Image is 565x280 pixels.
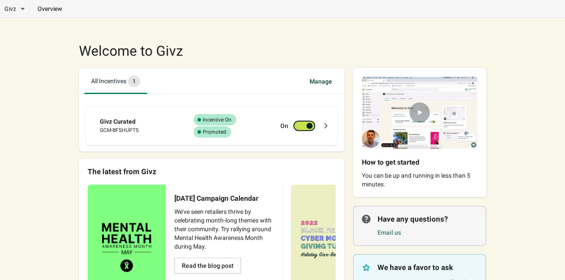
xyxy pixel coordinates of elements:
[82,69,149,94] button: All campaigns
[301,69,341,94] button: Manage incentives
[378,214,477,224] p: Have any questions?
[303,74,339,89] span: Manage
[100,126,180,135] div: GCM-BFSHUPTS
[362,157,463,168] h2: How to get started
[378,229,401,236] a: Email us
[182,262,234,269] span: Read the blog post
[100,117,180,126] div: Givz Curated
[174,193,260,204] h2: [DATE] Campaign Calendar
[128,76,140,87] span: 1
[353,68,486,157] img: de22701b3f454b70bb084da32b4ae3d0-1644416428799-with-play.gif
[174,258,241,273] button: Read the blog post
[174,207,274,251] p: We’ve seen retailers thrive by celebrating month-long themes with their community. Try rallying a...
[194,114,236,125] span: Incentive On
[362,171,477,189] p: You can be up and running in less than 5 minutes.
[30,4,70,13] p: overview
[378,262,477,273] p: We have a favor to ask
[4,4,16,13] span: Givz
[79,44,344,58] div: Welcome to Givz
[194,126,231,138] span: Promoted
[280,121,288,130] label: On
[91,78,140,84] span: All Incentives
[88,167,336,176] div: The latest from Givz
